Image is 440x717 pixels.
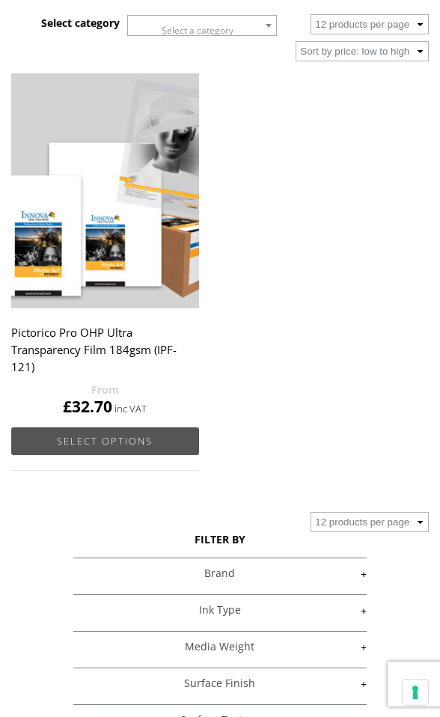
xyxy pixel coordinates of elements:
[73,631,366,661] h4: Media Weight
[73,677,366,691] a: +
[41,16,120,30] h3: Select category
[63,396,72,417] span: £
[73,668,366,698] h4: Surface Finish
[73,567,366,581] a: +
[73,640,366,654] a: +
[11,73,199,308] img: Pictorico Pro OHP Ultra Transparency Film 184gsm (IPF-121)
[73,532,366,546] h3: FILTER BY
[403,680,428,705] button: Your consent preferences for tracking technologies
[296,41,429,61] select: Shop order
[73,594,366,624] h4: Ink Type
[11,73,199,418] a: Pictorico Pro OHP Ultra Transparency Film 184gsm (IPF-121) £32.70
[11,427,199,455] a: Select options for “Pictorico Pro OHP Ultra Transparency Film 184gsm (IPF-121)”
[162,24,233,37] span: Select a category
[63,396,112,417] bdi: 32.70
[11,318,199,381] h2: Pictorico Pro OHP Ultra Transparency Film 184gsm (IPF-121)
[73,603,366,617] a: +
[73,558,366,588] h4: Brand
